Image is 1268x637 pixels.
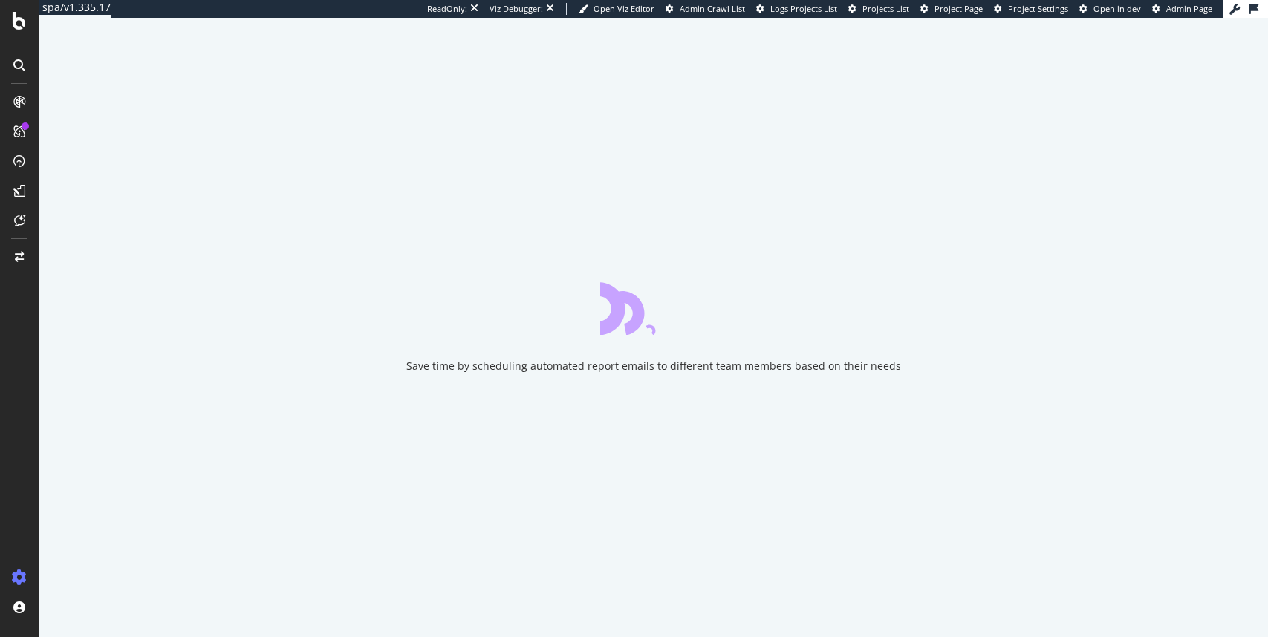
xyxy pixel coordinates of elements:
[406,359,901,373] div: Save time by scheduling automated report emails to different team members based on their needs
[934,3,983,14] span: Project Page
[666,3,745,15] a: Admin Crawl List
[490,3,543,15] div: Viz Debugger:
[1008,3,1068,14] span: Project Settings
[862,3,909,14] span: Projects List
[579,3,654,15] a: Open Viz Editor
[427,3,467,15] div: ReadOnly:
[770,3,837,14] span: Logs Projects List
[994,3,1068,15] a: Project Settings
[1166,3,1212,14] span: Admin Page
[756,3,837,15] a: Logs Projects List
[1093,3,1141,14] span: Open in dev
[848,3,909,15] a: Projects List
[680,3,745,14] span: Admin Crawl List
[1079,3,1141,15] a: Open in dev
[594,3,654,14] span: Open Viz Editor
[920,3,983,15] a: Project Page
[600,281,707,335] div: animation
[1152,3,1212,15] a: Admin Page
